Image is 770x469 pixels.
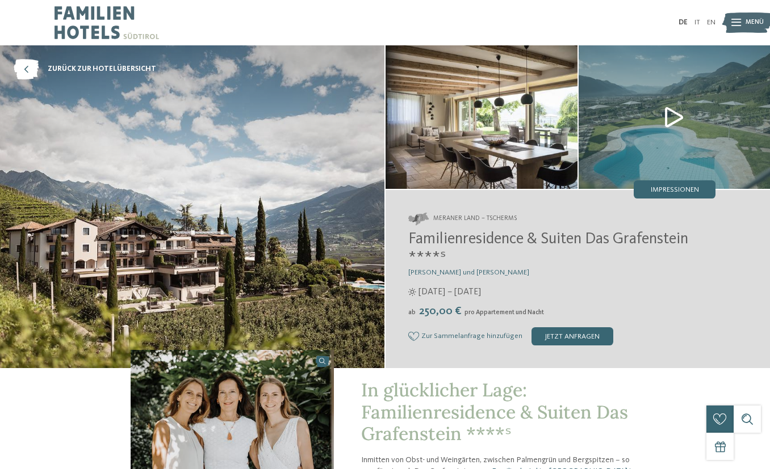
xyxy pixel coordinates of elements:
a: EN [707,19,715,26]
i: Öffnungszeiten im Sommer [408,288,416,296]
span: Zur Sammelanfrage hinzufügen [421,332,522,340]
span: In glücklicher Lage: Familienresidence & Suiten Das Grafenstein ****ˢ [361,378,628,445]
span: pro Appartement und Nacht [464,309,544,316]
a: IT [694,19,700,26]
a: zurück zur Hotelübersicht [14,59,156,79]
span: zurück zur Hotelübersicht [48,64,156,74]
span: ab [408,309,416,316]
img: Unser Familienhotel im Meraner Land für glückliche Tage [386,45,577,189]
span: [PERSON_NAME] und [PERSON_NAME] [408,269,529,276]
span: Meraner Land – Tscherms [433,214,517,223]
span: Menü [746,18,764,27]
a: DE [679,19,688,26]
span: Familienresidence & Suiten Das Grafenstein ****ˢ [408,231,688,267]
span: [DATE] – [DATE] [419,286,481,298]
div: jetzt anfragen [532,327,613,345]
span: Impressionen [651,187,699,194]
span: 250,00 € [417,306,463,317]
